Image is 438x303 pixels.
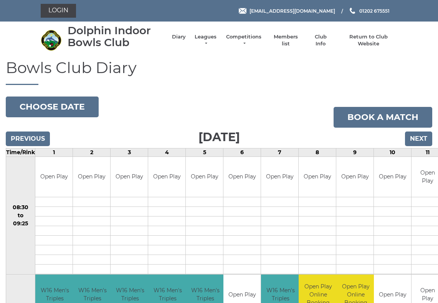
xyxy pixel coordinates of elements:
div: Dolphin Indoor Bowls Club [68,25,164,48]
td: Open Play [299,157,336,197]
h1: Bowls Club Diary [6,59,432,85]
td: 08:30 to 09:25 [6,156,35,275]
td: Time/Rink [6,148,35,156]
img: Dolphin Indoor Bowls Club [41,30,62,51]
td: Open Play [223,157,261,197]
input: Next [405,132,432,146]
td: Open Play [35,157,73,197]
a: Book a match [334,107,432,128]
td: 4 [148,148,186,156]
td: 7 [261,148,299,156]
button: Choose date [6,97,99,117]
td: 2 [73,148,111,156]
td: 3 [111,148,148,156]
a: Competitions [225,33,262,47]
td: Open Play [186,157,223,197]
td: Open Play [374,157,411,197]
span: 01202 675551 [359,8,390,13]
td: 8 [299,148,336,156]
td: Open Play [73,157,110,197]
td: 6 [223,148,261,156]
span: [EMAIL_ADDRESS][DOMAIN_NAME] [250,8,335,13]
td: Open Play [148,157,185,197]
td: 5 [186,148,223,156]
td: 10 [374,148,412,156]
a: Members list [270,33,302,47]
a: Phone us 01202 675551 [349,7,390,15]
a: Leagues [193,33,218,47]
img: Email [239,8,246,14]
a: Email [EMAIL_ADDRESS][DOMAIN_NAME] [239,7,335,15]
a: Login [41,4,76,18]
td: 1 [35,148,73,156]
td: Open Play [336,157,374,197]
img: Phone us [350,8,355,14]
td: Open Play [261,157,298,197]
a: Club Info [309,33,332,47]
a: Return to Club Website [339,33,397,47]
td: Open Play [111,157,148,197]
input: Previous [6,132,50,146]
a: Diary [172,33,186,40]
td: 9 [336,148,374,156]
